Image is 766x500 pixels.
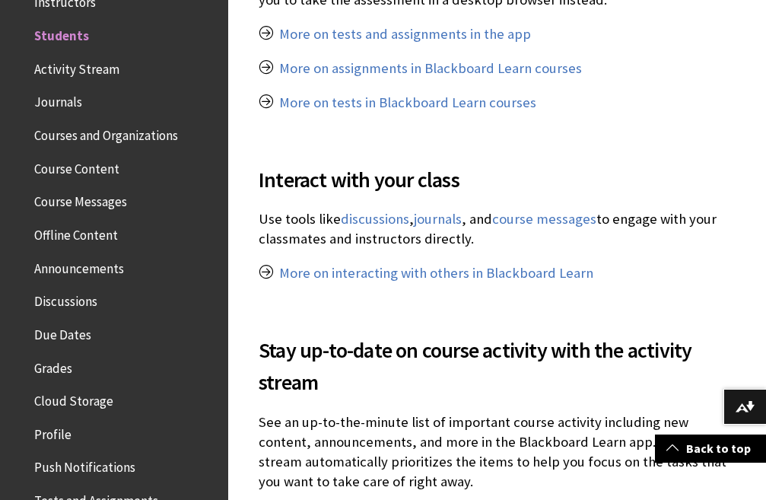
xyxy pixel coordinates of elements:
[34,123,178,143] span: Courses and Organizations
[655,435,766,463] a: Back to top
[34,189,127,210] span: Course Messages
[34,288,97,309] span: Discussions
[34,23,89,43] span: Students
[259,334,736,398] span: Stay up-to-date on course activity with the activity stream
[279,264,593,282] a: More on interacting with others in Blackboard Learn
[34,455,135,476] span: Push Notifications
[341,210,409,228] a: discussions
[414,210,462,228] a: journals
[34,322,91,342] span: Due Dates
[279,59,582,78] a: More on assignments in Blackboard Learn courses
[34,90,82,110] span: Journals
[34,355,72,376] span: Grades
[34,156,119,177] span: Course Content
[34,56,119,77] span: Activity Stream
[34,256,124,276] span: Announcements
[34,222,118,243] span: Offline Content
[492,210,596,228] a: course messages
[34,388,113,409] span: Cloud Storage
[279,25,531,43] a: More on tests and assignments in the app
[259,164,736,196] span: Interact with your class
[34,422,72,442] span: Profile
[259,209,736,249] p: Use tools like , , and to engage with your classmates and instructors directly.
[279,94,536,112] a: More on tests in Blackboard Learn courses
